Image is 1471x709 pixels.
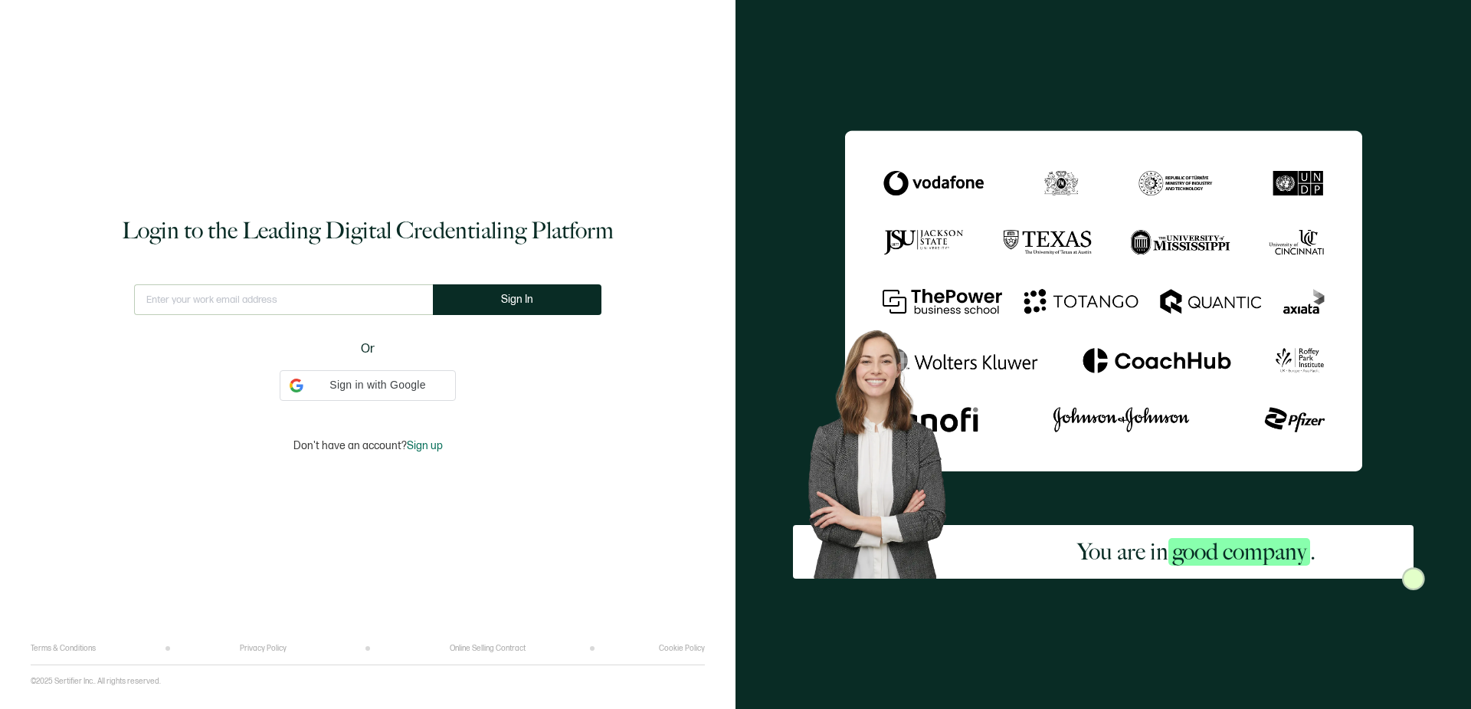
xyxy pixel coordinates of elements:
[659,644,705,653] a: Cookie Policy
[793,317,979,579] img: Sertifier Login - You are in <span class="strong-h">good company</span>. Hero
[501,294,533,305] span: Sign In
[433,284,601,315] button: Sign In
[450,644,526,653] a: Online Selling Contract
[280,370,456,401] div: Sign in with Google
[407,439,443,452] span: Sign up
[122,215,614,246] h1: Login to the Leading Digital Credentialing Platform
[310,377,446,393] span: Sign in with Google
[31,644,96,653] a: Terms & Conditions
[31,677,161,686] p: ©2025 Sertifier Inc.. All rights reserved.
[134,284,433,315] input: Enter your work email address
[1168,538,1310,566] span: good company
[240,644,287,653] a: Privacy Policy
[1402,567,1425,590] img: Sertifier Login
[361,340,375,359] span: Or
[845,130,1362,471] img: Sertifier Login - You are in <span class="strong-h">good company</span>.
[293,439,443,452] p: Don't have an account?
[1077,537,1315,567] h2: You are in .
